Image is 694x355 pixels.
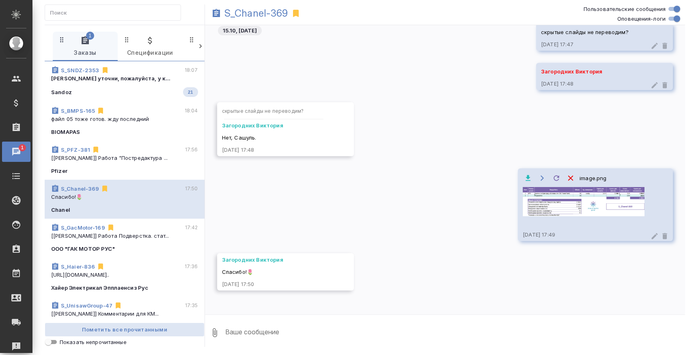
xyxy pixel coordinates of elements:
[523,173,533,183] button: Скачать
[551,173,561,183] label: Обновить файл
[45,102,205,141] div: S_BMPS-16518:04файл 05 тоже готов. жду последнийBIOMAPAS
[51,232,198,240] p: [[PERSON_NAME]] Работа Подверстка. стат...
[185,262,198,271] p: 17:36
[114,301,122,310] svg: Отписаться
[51,154,198,162] p: [[PERSON_NAME]] Работа "Постредактура ...
[223,26,257,34] p: 15.10, [DATE]
[523,230,644,239] div: [DATE] 17:49
[16,144,28,152] span: 1
[50,7,181,18] input: Поиск
[541,40,644,48] div: [DATE] 17:47
[580,174,607,182] span: image.png
[222,256,325,264] div: Загородних Виктория
[123,36,178,58] span: Спецификации
[541,80,644,88] div: [DATE] 17:48
[51,115,198,123] p: файл 05 тоже готов. жду последний
[61,108,95,114] a: S_BMPS-165
[584,5,666,13] span: Пользовательские сообщения
[51,88,72,96] p: Sandoz
[523,187,644,216] img: image.png
[185,185,198,193] p: 17:50
[2,142,30,162] a: 1
[58,36,66,43] svg: Зажми и перетащи, чтобы поменять порядок вкладок
[51,310,198,318] p: [[PERSON_NAME]] Комментарии для КМ...
[45,219,205,258] div: S_GacMotor-16917:42[[PERSON_NAME]] Работа Подверстка. стат...ООО "ГАК МОТОР РУС"
[45,258,205,297] div: S_Haier-83617:36[URL][DOMAIN_NAME]..Хайер Электрикал Эпплаенсиз Рус
[51,193,198,201] p: Спасибо!🌷
[222,134,256,141] span: Нет, Сашуль.
[58,36,113,58] span: Заказы
[61,146,90,153] a: S_PFZ-381
[51,74,198,82] p: [PERSON_NAME] уточни, пожалуйста, у к...
[565,173,575,183] button: Удалить файл
[185,224,198,232] p: 17:42
[541,68,602,75] span: Загородних Виктория
[224,9,288,17] a: S_Chanel-369
[188,36,196,43] svg: Зажми и перетащи, чтобы поменять порядок вкладок
[222,269,254,275] span: Спасибо!🌷
[101,185,109,193] svg: Отписаться
[60,338,127,346] span: Показать непрочитанные
[51,167,67,175] p: Pfizer
[185,107,198,115] p: 18:04
[222,121,325,129] div: Загородних Виктория
[185,301,198,310] p: 17:35
[61,67,99,73] a: S_SNDZ-2353
[185,66,198,74] p: 18:07
[51,284,148,292] p: Хайер Электрикал Эпплаенсиз Рус
[51,128,80,136] p: BIOMAPAS
[617,15,666,23] span: Оповещения-логи
[61,263,95,270] a: S_Haier-836
[51,206,70,214] p: Chanel
[61,185,99,192] a: S_Chanel-369
[61,302,112,309] a: S_UnisawGroup-47
[45,141,205,180] div: S_PFZ-38117:56[[PERSON_NAME]] Работа "Постредактура ...Pfizer
[45,61,205,102] div: S_SNDZ-235318:07[PERSON_NAME] уточни, пожалуйста, у к...Sandoz21
[101,66,109,74] svg: Отписаться
[97,262,105,271] svg: Отписаться
[49,325,200,334] span: Пометить все прочитанными
[45,297,205,336] div: S_UnisawGroup-4717:35[[PERSON_NAME]] Комментарии для КМ...Unisaw Group
[185,146,198,154] p: 17:56
[45,180,205,219] div: S_Chanel-36917:50Спасибо!🌷Chanel
[222,108,304,114] span: скрытые слайды не переводим?
[183,88,198,96] span: 21
[222,280,325,288] div: [DATE] 17:50
[86,32,94,40] span: 1
[45,323,205,337] button: Пометить все прочитанными
[188,36,243,58] span: Клиенты
[222,146,325,154] div: [DATE] 17:48
[107,224,115,232] svg: Отписаться
[92,146,100,154] svg: Отписаться
[51,245,115,253] p: ООО "ГАК МОТОР РУС"
[51,271,198,279] p: [URL][DOMAIN_NAME]..
[537,173,547,183] button: Открыть на драйве
[61,224,105,231] a: S_GacMotor-169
